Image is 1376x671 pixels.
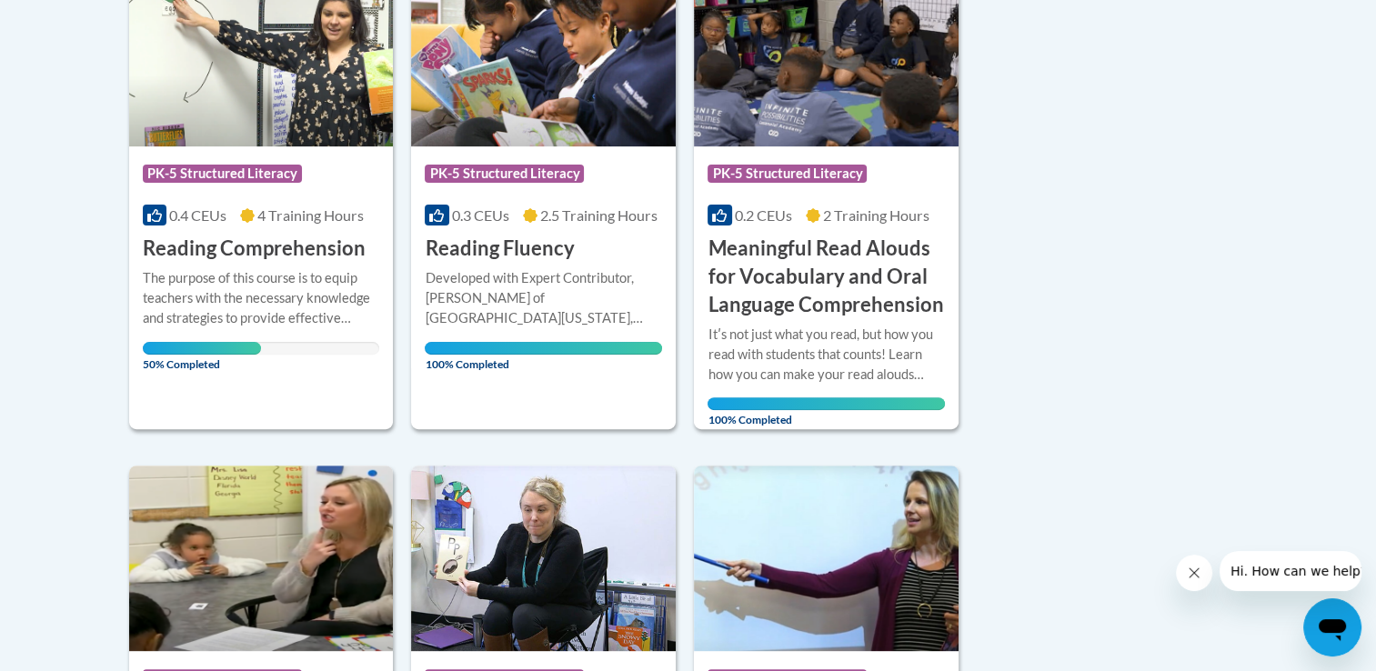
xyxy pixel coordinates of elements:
iframe: Button to launch messaging window [1303,598,1361,656]
img: Course Logo [694,466,959,651]
div: The purpose of this course is to equip teachers with the necessary knowledge and strategies to pr... [143,268,380,328]
h3: Meaningful Read Alouds for Vocabulary and Oral Language Comprehension [708,235,945,318]
span: 100% Completed [425,342,662,371]
img: Course Logo [129,466,394,651]
span: 2 Training Hours [823,206,929,224]
span: 50% Completed [143,342,261,371]
span: PK-5 Structured Literacy [425,165,584,183]
span: 4 Training Hours [257,206,364,224]
div: Your progress [143,342,261,355]
div: Developed with Expert Contributor, [PERSON_NAME] of [GEOGRAPHIC_DATA][US_STATE], [GEOGRAPHIC_DATA... [425,268,662,328]
span: Hi. How can we help? [11,13,147,27]
div: Your progress [708,397,945,410]
span: PK-5 Structured Literacy [143,165,302,183]
span: 0.2 CEUs [735,206,792,224]
span: 2.5 Training Hours [540,206,658,224]
span: 100% Completed [708,397,945,426]
span: 0.4 CEUs [169,206,226,224]
div: Your progress [425,342,662,355]
h3: Reading Fluency [425,235,574,263]
span: PK-5 Structured Literacy [708,165,867,183]
img: Course Logo [411,466,676,651]
span: 0.3 CEUs [452,206,509,224]
div: Itʹs not just what you read, but how you read with students that counts! Learn how you can make y... [708,325,945,385]
iframe: Message from company [1220,551,1361,591]
iframe: Close message [1176,555,1212,591]
h3: Reading Comprehension [143,235,366,263]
